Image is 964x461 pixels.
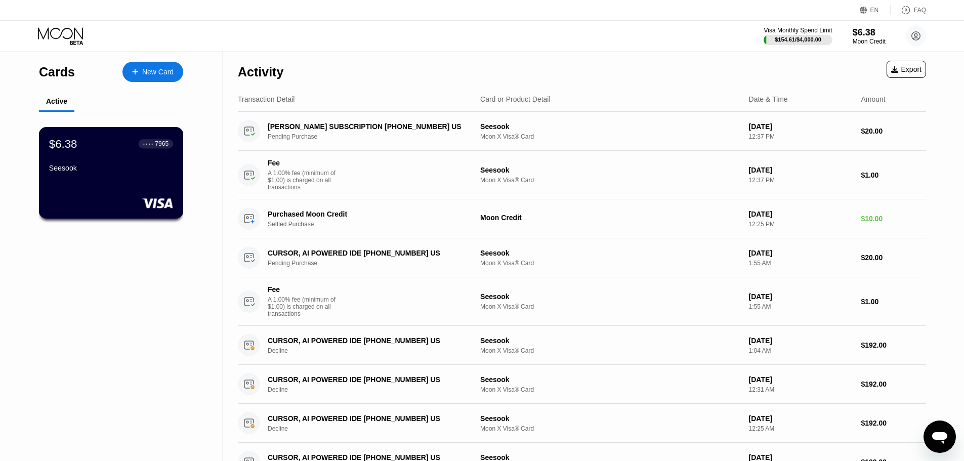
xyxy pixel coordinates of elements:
div: Seesook [480,292,741,301]
div: Settled Purchase [268,221,479,228]
div: Fee [268,159,339,167]
div: New Card [122,62,183,82]
div: 1:55 AM [749,303,853,310]
div: Visa Monthly Spend Limit$154.61/$4,000.00 [764,27,832,45]
div: FAQ [891,5,926,15]
div: $154.61 / $4,000.00 [775,36,821,43]
div: CURSOR, AI POWERED IDE [PHONE_NUMBER] USPending PurchaseSeesookMoon X Visa® Card[DATE]1:55 AM$20.00 [238,238,926,277]
div: $1.00 [861,298,926,306]
div: $192.00 [861,419,926,427]
div: Moon X Visa® Card [480,177,741,184]
div: 12:25 AM [749,425,853,432]
div: CURSOR, AI POWERED IDE [PHONE_NUMBER] USDeclineSeesookMoon X Visa® Card[DATE]12:25 AM$192.00 [238,404,926,443]
div: Activity [238,65,283,79]
div: [DATE] [749,166,853,174]
div: Seesook [480,249,741,257]
div: $10.00 [861,215,926,223]
div: CURSOR, AI POWERED IDE [PHONE_NUMBER] US [268,249,464,257]
div: Pending Purchase [268,133,479,140]
div: 1:04 AM [749,347,853,354]
div: 12:31 AM [749,386,853,393]
div: 12:37 PM [749,133,853,140]
div: [DATE] [749,210,853,218]
div: Purchased Moon Credit [268,210,464,218]
div: $192.00 [861,341,926,349]
div: ● ● ● ● [143,142,153,145]
div: Cards [39,65,75,79]
div: $192.00 [861,380,926,388]
div: 1:55 AM [749,260,853,267]
div: FeeA 1.00% fee (minimum of $1.00) is charged on all transactionsSeesookMoon X Visa® Card[DATE]12:... [238,151,926,199]
div: FAQ [914,7,926,14]
div: Export [887,61,926,78]
div: 12:37 PM [749,177,853,184]
div: Moon X Visa® Card [480,260,741,267]
div: Decline [268,347,479,354]
div: Visa Monthly Spend Limit [764,27,832,34]
div: Export [891,65,921,73]
div: Moon X Visa® Card [480,303,741,310]
div: 12:25 PM [749,221,853,228]
div: EN [870,7,879,14]
div: Decline [268,386,479,393]
div: Pending Purchase [268,260,479,267]
div: Active [46,97,67,105]
div: Moon Credit [853,38,886,45]
div: New Card [142,68,174,76]
div: A 1.00% fee (minimum of $1.00) is charged on all transactions [268,296,344,317]
div: CURSOR, AI POWERED IDE [PHONE_NUMBER] USDeclineSeesookMoon X Visa® Card[DATE]1:04 AM$192.00 [238,326,926,365]
div: Transaction Detail [238,95,295,103]
div: $20.00 [861,127,926,135]
div: $1.00 [861,171,926,179]
div: Card or Product Detail [480,95,551,103]
div: Seesook [480,337,741,345]
div: Fee [268,285,339,294]
div: Moon X Visa® Card [480,347,741,354]
iframe: Button to launch messaging window [924,421,956,453]
div: $6.38Moon Credit [853,27,886,45]
div: Seesook [480,166,741,174]
div: EN [860,5,891,15]
div: Moon X Visa® Card [480,133,741,140]
div: $6.38 [49,137,77,150]
div: Seesook [480,375,741,384]
div: [DATE] [749,249,853,257]
div: CURSOR, AI POWERED IDE [PHONE_NUMBER] US [268,375,464,384]
div: Date & Time [749,95,788,103]
div: [DATE] [749,292,853,301]
div: [DATE] [749,414,853,423]
div: 7965 [155,140,169,147]
div: Purchased Moon CreditSettled PurchaseMoon Credit[DATE]12:25 PM$10.00 [238,199,926,238]
div: [PERSON_NAME] SUBSCRIPTION [PHONE_NUMBER] USPending PurchaseSeesookMoon X Visa® Card[DATE]12:37 P... [238,112,926,151]
div: CURSOR, AI POWERED IDE [PHONE_NUMBER] US [268,337,464,345]
div: Seesook [480,414,741,423]
div: [DATE] [749,122,853,131]
div: Moon Credit [480,214,741,222]
div: CURSOR, AI POWERED IDE [PHONE_NUMBER] US [268,414,464,423]
div: [DATE] [749,337,853,345]
div: Seesook [480,122,741,131]
div: FeeA 1.00% fee (minimum of $1.00) is charged on all transactionsSeesookMoon X Visa® Card[DATE]1:5... [238,277,926,326]
div: [PERSON_NAME] SUBSCRIPTION [PHONE_NUMBER] US [268,122,464,131]
div: $20.00 [861,254,926,262]
div: Amount [861,95,885,103]
div: Moon X Visa® Card [480,386,741,393]
div: Seesook [49,164,173,172]
div: CURSOR, AI POWERED IDE [PHONE_NUMBER] USDeclineSeesookMoon X Visa® Card[DATE]12:31 AM$192.00 [238,365,926,404]
div: Decline [268,425,479,432]
div: A 1.00% fee (minimum of $1.00) is charged on all transactions [268,170,344,191]
div: $6.38● ● ● ●7965Seesook [39,128,183,218]
div: [DATE] [749,375,853,384]
div: $6.38 [853,27,886,38]
div: Moon X Visa® Card [480,425,741,432]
